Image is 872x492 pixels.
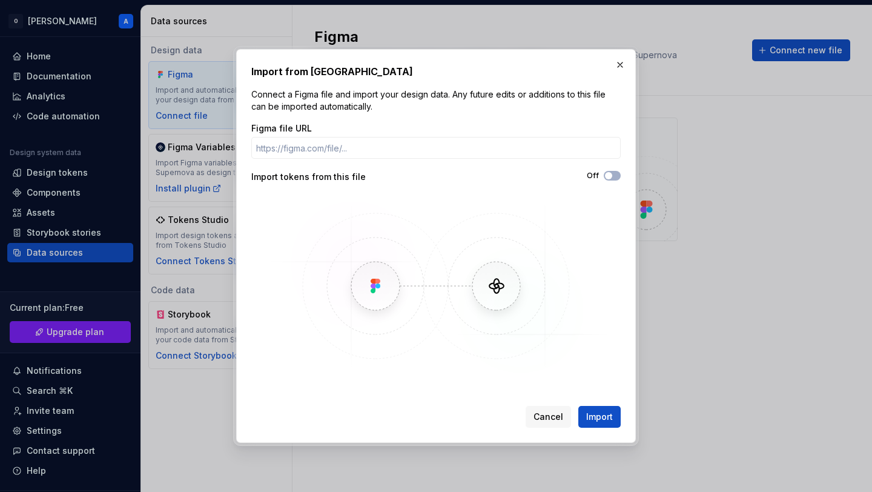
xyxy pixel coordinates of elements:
[251,122,312,135] label: Figma file URL
[526,406,571,428] button: Cancel
[533,411,563,423] span: Cancel
[251,137,621,159] input: https://figma.com/file/...
[578,406,621,428] button: Import
[251,88,621,113] p: Connect a Figma file and import your design data. Any future edits or additions to this file can ...
[251,64,621,79] h2: Import from [GEOGRAPHIC_DATA]
[586,411,613,423] span: Import
[587,171,599,181] label: Off
[251,171,436,183] div: Import tokens from this file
